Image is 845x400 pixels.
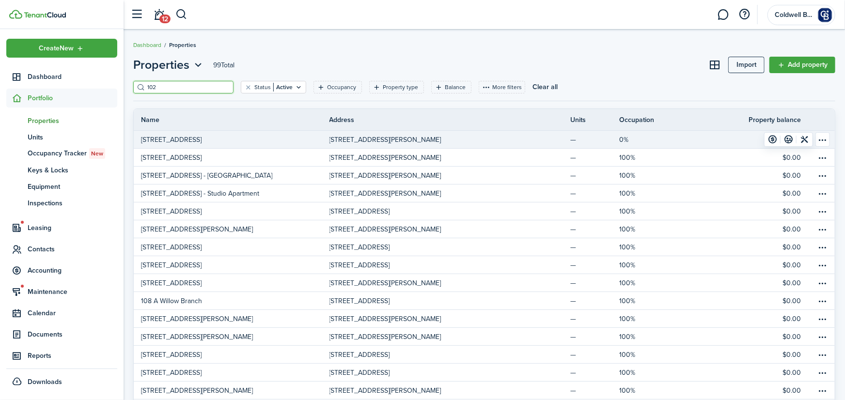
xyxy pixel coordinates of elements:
[141,135,202,145] p: [STREET_ADDRESS]
[570,292,619,309] a: —
[815,274,835,292] a: Open menu
[6,67,117,86] a: Dashboard
[134,202,329,220] a: [STREET_ADDRESS]
[619,131,669,148] a: 0%
[329,202,525,220] a: [STREET_ADDRESS]
[619,310,669,327] a: 100%
[28,165,117,175] span: Keys & Locks
[254,83,271,92] filter-tag-label: Status
[134,292,329,309] a: 108 A Willow Branch
[241,81,306,93] filter-tag: Open filter
[141,260,202,270] p: [STREET_ADDRESS]
[619,220,669,238] a: 100%
[815,204,830,218] button: Open menu
[329,242,390,252] p: [STREET_ADDRESS]
[570,115,619,125] th: Units
[6,195,117,211] a: Inspections
[619,115,669,125] th: Occupation
[775,12,814,18] span: Coldwell Banker Group One Realty
[134,131,329,148] a: [STREET_ADDRESS]
[619,296,635,306] p: 100%
[329,385,441,396] p: [STREET_ADDRESS][PERSON_NAME]
[329,310,525,327] a: [STREET_ADDRESS][PERSON_NAME]
[141,242,202,252] p: [STREET_ADDRESS]
[141,296,202,306] p: 108 A Willow Branch
[134,382,329,399] a: [STREET_ADDRESS][PERSON_NAME]
[134,274,329,292] a: [STREET_ADDRESS]
[329,382,525,399] a: [STREET_ADDRESS][PERSON_NAME]
[532,81,558,93] button: Clear all
[329,224,441,234] p: [STREET_ADDRESS][PERSON_NAME]
[141,314,253,324] p: [STREET_ADDRESS][PERSON_NAME]
[815,328,835,345] a: Open menu
[570,310,619,327] a: —
[570,274,619,292] a: —
[6,145,117,162] a: Occupancy TrackerNew
[570,149,619,166] a: —
[815,329,830,344] button: Open menu
[6,112,117,129] a: Properties
[570,346,619,363] a: —
[769,57,835,73] a: Add property
[736,6,753,23] button: Open resource center
[28,265,117,276] span: Accounting
[28,198,117,208] span: Inspections
[141,224,253,234] p: [STREET_ADDRESS][PERSON_NAME]
[6,162,117,178] a: Keys & Locks
[329,332,441,342] p: [STREET_ADDRESS][PERSON_NAME]
[91,149,103,158] span: New
[329,188,441,199] p: [STREET_ADDRESS][PERSON_NAME]
[817,7,833,23] img: Coldwell Banker Group One Realty
[141,350,202,360] p: [STREET_ADDRESS]
[128,5,146,24] button: Open sidebar
[815,365,830,380] button: Open menu
[619,185,669,202] a: 100%
[669,220,815,238] a: $0.00
[815,202,835,220] a: Open menu
[815,132,830,147] button: Open menu
[134,115,329,125] th: Name
[570,382,619,399] a: —
[329,135,441,145] p: [STREET_ADDRESS][PERSON_NAME]
[570,364,619,381] a: —
[570,202,619,220] a: —
[815,238,835,256] a: Open menu
[9,10,22,19] img: TenantCloud
[619,224,635,234] p: 100%
[141,170,272,181] p: [STREET_ADDRESS] - [GEOGRAPHIC_DATA]
[728,57,765,73] a: Import
[619,256,669,274] a: 100%
[815,292,835,309] a: Open menu
[329,314,441,324] p: [STREET_ADDRESS][PERSON_NAME]
[669,328,815,345] a: $0.00
[329,364,525,381] a: [STREET_ADDRESS]
[669,238,815,256] a: $0.00
[134,364,329,381] a: [STREET_ADDRESS]
[134,256,329,274] a: [STREET_ADDRESS]
[815,167,835,184] a: Open menu
[669,346,815,363] a: $0.00
[815,185,835,202] a: Open menu
[619,382,669,399] a: 100%
[815,347,830,362] button: Open menu
[329,131,525,148] a: [STREET_ADDRESS][PERSON_NAME]
[619,278,635,288] p: 100%
[329,260,390,270] p: [STREET_ADDRESS]
[815,256,835,274] a: Open menu
[133,56,204,74] button: Properties
[28,377,62,387] span: Downloads
[669,310,815,327] a: $0.00
[619,242,635,252] p: 100%
[329,292,525,309] a: [STREET_ADDRESS]
[815,186,830,200] button: Open menu
[329,153,441,163] p: [STREET_ADDRESS][PERSON_NAME]
[619,188,635,199] p: 100%
[133,41,161,49] a: Dashboard
[329,170,441,181] p: [STREET_ADDRESS][PERSON_NAME]
[619,364,669,381] a: 100%
[329,206,390,216] p: [STREET_ADDRESS]
[619,292,669,309] a: 100%
[141,332,253,342] p: [STREET_ADDRESS][PERSON_NAME]
[329,149,525,166] a: [STREET_ADDRESS][PERSON_NAME]
[619,238,669,256] a: 100%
